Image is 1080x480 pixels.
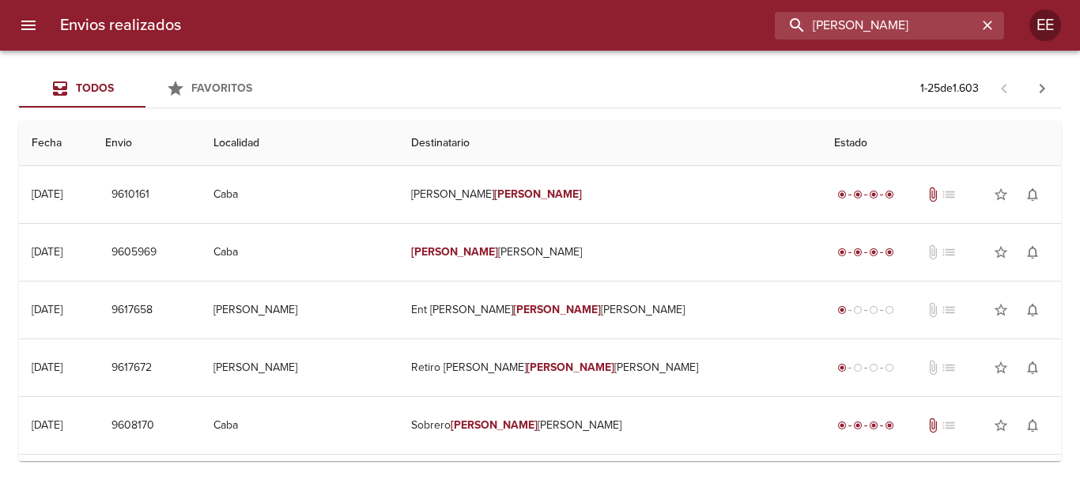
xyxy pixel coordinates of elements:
[985,352,1017,384] button: Agregar a favoritos
[985,236,1017,268] button: Agregar a favoritos
[411,245,499,259] em: [PERSON_NAME]
[201,282,398,338] td: [PERSON_NAME]
[993,244,1009,260] span: star_border
[993,302,1009,318] span: star_border
[885,421,894,430] span: radio_button_checked
[925,244,941,260] span: No tiene documentos adjuntos
[853,248,863,257] span: radio_button_checked
[201,121,398,166] th: Localidad
[398,397,821,454] td: Sobrero [PERSON_NAME]
[985,410,1017,441] button: Agregar a favoritos
[93,121,201,166] th: Envio
[925,302,941,318] span: No tiene documentos adjuntos
[869,421,878,430] span: radio_button_checked
[885,248,894,257] span: radio_button_checked
[105,296,159,325] button: 9617658
[941,244,957,260] span: No tiene pedido asociado
[1017,352,1048,384] button: Activar notificaciones
[837,421,847,430] span: radio_button_checked
[853,305,863,315] span: radio_button_unchecked
[105,180,156,210] button: 9610161
[869,305,878,315] span: radio_button_unchecked
[32,303,62,316] div: [DATE]
[398,224,821,281] td: [PERSON_NAME]
[1025,302,1040,318] span: notifications_none
[925,418,941,433] span: Tiene documentos adjuntos
[105,411,160,440] button: 9608170
[1025,244,1040,260] span: notifications_none
[869,363,878,372] span: radio_button_unchecked
[837,305,847,315] span: radio_button_checked
[1017,294,1048,326] button: Activar notificaciones
[60,13,181,38] h6: Envios realizados
[201,166,398,223] td: Caba
[985,179,1017,210] button: Agregar a favoritos
[111,185,149,205] span: 9610161
[201,224,398,281] td: Caba
[1017,179,1048,210] button: Activar notificaciones
[853,421,863,430] span: radio_button_checked
[494,187,582,201] em: [PERSON_NAME]
[1017,410,1048,441] button: Activar notificaciones
[821,121,1061,166] th: Estado
[993,360,1009,376] span: star_border
[398,166,821,223] td: [PERSON_NAME]
[920,81,979,96] p: 1 - 25 de 1.603
[853,363,863,372] span: radio_button_unchecked
[993,418,1009,433] span: star_border
[32,418,62,432] div: [DATE]
[985,294,1017,326] button: Agregar a favoritos
[19,70,272,108] div: Tabs Envios
[1025,187,1040,202] span: notifications_none
[201,339,398,396] td: [PERSON_NAME]
[885,363,894,372] span: radio_button_unchecked
[451,418,538,432] em: [PERSON_NAME]
[1023,70,1061,108] span: Pagina siguiente
[837,190,847,199] span: radio_button_checked
[837,248,847,257] span: radio_button_checked
[32,245,62,259] div: [DATE]
[925,187,941,202] span: Tiene documentos adjuntos
[191,81,252,95] span: Favoritos
[941,187,957,202] span: No tiene pedido asociado
[32,361,62,374] div: [DATE]
[941,302,957,318] span: No tiene pedido asociado
[19,121,93,166] th: Fecha
[834,302,897,318] div: Generado
[834,187,897,202] div: Entregado
[885,190,894,199] span: radio_button_checked
[527,361,614,374] em: [PERSON_NAME]
[111,416,154,436] span: 9608170
[398,282,821,338] td: Ent [PERSON_NAME] [PERSON_NAME]
[105,238,163,267] button: 9605969
[513,303,601,316] em: [PERSON_NAME]
[834,360,897,376] div: Generado
[398,339,821,396] td: Retiro [PERSON_NAME] [PERSON_NAME]
[925,360,941,376] span: No tiene documentos adjuntos
[885,305,894,315] span: radio_button_unchecked
[941,418,957,433] span: No tiene pedido asociado
[201,397,398,454] td: Caba
[32,187,62,201] div: [DATE]
[1017,236,1048,268] button: Activar notificaciones
[869,248,878,257] span: radio_button_checked
[111,358,152,378] span: 9617672
[1025,418,1040,433] span: notifications_none
[775,12,977,40] input: buscar
[993,187,1009,202] span: star_border
[834,418,897,433] div: Entregado
[398,121,821,166] th: Destinatario
[869,190,878,199] span: radio_button_checked
[834,244,897,260] div: Entregado
[941,360,957,376] span: No tiene pedido asociado
[105,353,158,383] button: 9617672
[76,81,114,95] span: Todos
[1029,9,1061,41] div: EE
[853,190,863,199] span: radio_button_checked
[111,300,153,320] span: 9617658
[985,80,1023,96] span: Pagina anterior
[111,243,157,263] span: 9605969
[1025,360,1040,376] span: notifications_none
[9,6,47,44] button: menu
[837,363,847,372] span: radio_button_checked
